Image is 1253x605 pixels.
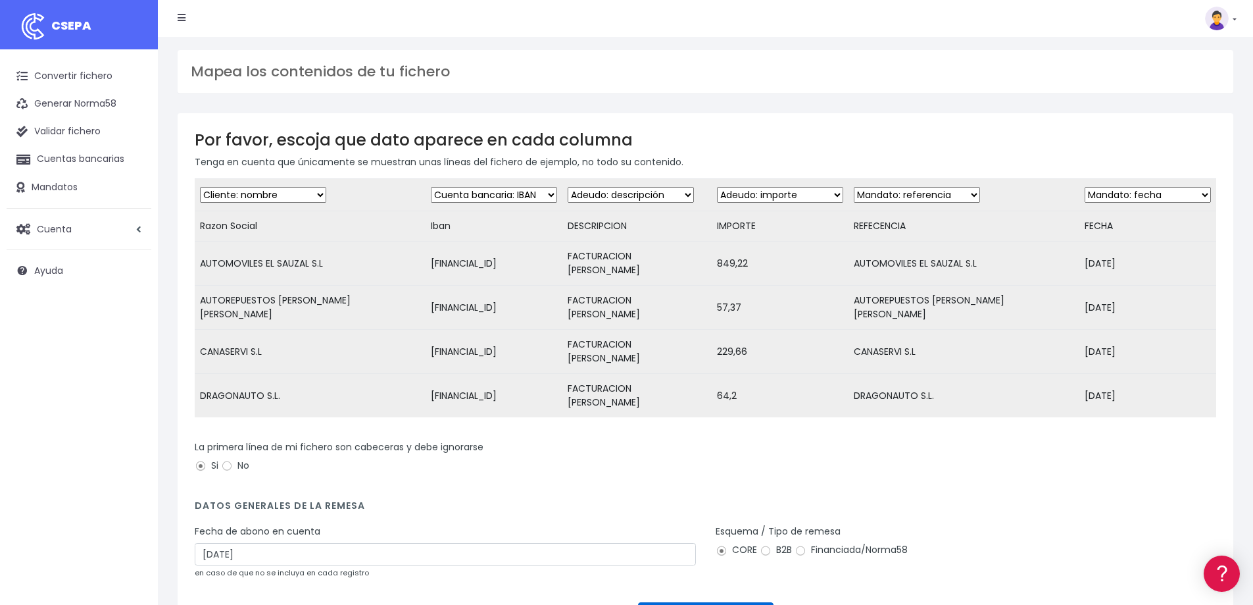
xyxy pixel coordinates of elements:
td: FECHA [1079,211,1216,242]
div: Información general [13,92,250,104]
td: FACTURACION [PERSON_NAME] [562,286,711,330]
td: DRAGONAUTO S.L. [848,374,1079,418]
a: POWERED BY ENCHANT [181,379,253,392]
td: 849,22 [712,242,848,286]
h3: Por favor, escoja que dato aparece en cada columna [195,130,1216,149]
a: General [13,282,250,303]
td: 64,2 [712,374,848,418]
label: Fecha de abono en cuenta [195,525,320,539]
img: profile [1205,7,1229,30]
a: Perfiles de empresas [13,228,250,248]
button: Contáctanos [13,352,250,375]
td: DESCRIPCION [562,211,711,242]
img: logo [16,10,49,43]
label: B2B [760,543,792,557]
a: Cuenta [7,215,151,243]
label: Financiada/Norma58 [795,543,908,557]
a: Videotutoriales [13,207,250,228]
a: Generar Norma58 [7,90,151,118]
td: [FINANCIAL_ID] [426,242,562,286]
div: Convertir ficheros [13,145,250,158]
label: No [221,459,249,473]
label: Si [195,459,218,473]
a: Cuentas bancarias [7,145,151,173]
td: 229,66 [712,330,848,374]
td: DRAGONAUTO S.L. [195,374,426,418]
h3: Mapea los contenidos de tu fichero [191,63,1220,80]
td: [FINANCIAL_ID] [426,286,562,330]
td: Razon Social [195,211,426,242]
td: 57,37 [712,286,848,330]
td: AUTOMOVILES EL SAUZAL S.L [848,242,1079,286]
td: FACTURACION [PERSON_NAME] [562,374,711,418]
div: Programadores [13,316,250,329]
p: Tenga en cuenta que únicamente se muestran unas líneas del fichero de ejemplo, no todo su contenido. [195,155,1216,169]
div: Facturación [13,261,250,274]
span: CSEPA [51,17,91,34]
a: Validar fichero [7,118,151,145]
td: Iban [426,211,562,242]
td: [FINANCIAL_ID] [426,330,562,374]
td: [DATE] [1079,330,1216,374]
a: Formatos [13,167,250,187]
label: La primera línea de mi fichero son cabeceras y debe ignorarse [195,440,483,454]
td: AUTOREPUESTOS [PERSON_NAME] [PERSON_NAME] [848,286,1079,330]
td: CANASERVI S.L [848,330,1079,374]
td: FACTURACION [PERSON_NAME] [562,242,711,286]
td: CANASERVI S.L [195,330,426,374]
label: CORE [716,543,757,557]
span: Ayuda [34,264,63,277]
td: AUTOMOVILES EL SAUZAL S.L [195,242,426,286]
td: IMPORTE [712,211,848,242]
td: [DATE] [1079,242,1216,286]
td: AUTOREPUESTOS [PERSON_NAME] [PERSON_NAME] [195,286,426,330]
small: en caso de que no se incluya en cada registro [195,567,369,578]
a: Mandatos [7,174,151,201]
td: [DATE] [1079,286,1216,330]
td: [FINANCIAL_ID] [426,374,562,418]
td: [DATE] [1079,374,1216,418]
a: API [13,336,250,357]
span: Cuenta [37,222,72,235]
td: FACTURACION [PERSON_NAME] [562,330,711,374]
a: Problemas habituales [13,187,250,207]
a: Ayuda [7,257,151,284]
a: Información general [13,112,250,132]
label: Esquema / Tipo de remesa [716,525,841,539]
h4: Datos generales de la remesa [195,500,1216,518]
td: REFECENCIA [848,211,1079,242]
a: Convertir fichero [7,63,151,90]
